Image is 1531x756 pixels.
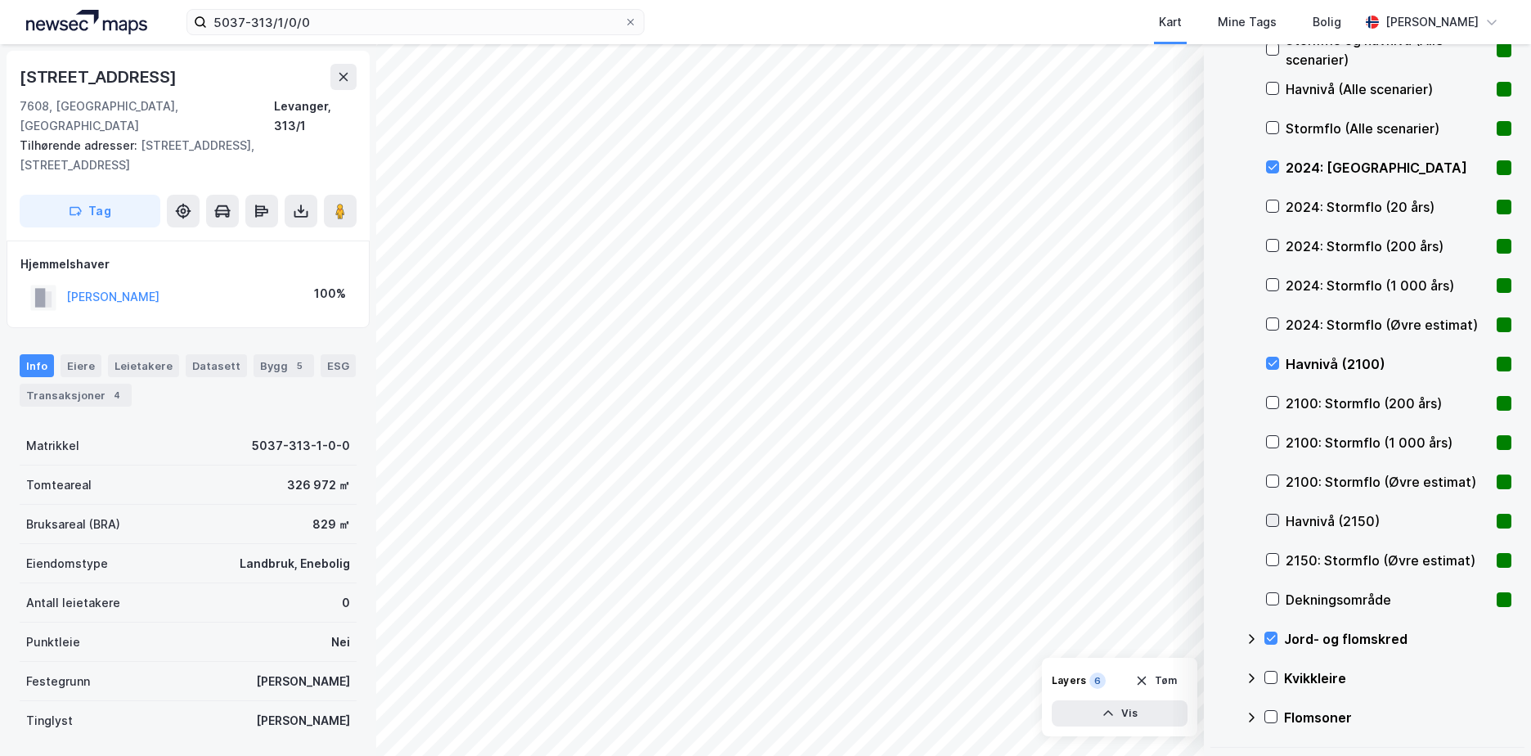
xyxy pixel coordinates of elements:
[26,436,79,456] div: Matrikkel
[109,387,125,403] div: 4
[1286,119,1490,138] div: Stormflo (Alle scenarier)
[1159,12,1182,32] div: Kart
[20,195,160,227] button: Tag
[256,711,350,731] div: [PERSON_NAME]
[252,436,350,456] div: 5037-313-1-0-0
[1449,677,1531,756] iframe: Chat Widget
[1286,511,1490,531] div: Havnivå (2150)
[61,354,101,377] div: Eiere
[1286,236,1490,256] div: 2024: Stormflo (200 års)
[20,136,343,175] div: [STREET_ADDRESS], [STREET_ADDRESS]
[254,354,314,377] div: Bygg
[1286,197,1490,217] div: 2024: Stormflo (20 års)
[26,632,80,652] div: Punktleie
[108,354,179,377] div: Leietakere
[1286,590,1490,610] div: Dekningsområde
[26,515,120,534] div: Bruksareal (BRA)
[1286,433,1490,452] div: 2100: Stormflo (1 000 års)
[26,475,92,495] div: Tomteareal
[1286,394,1490,413] div: 2100: Stormflo (200 års)
[1385,12,1479,32] div: [PERSON_NAME]
[1125,668,1188,694] button: Tøm
[1286,276,1490,295] div: 2024: Stormflo (1 000 års)
[20,354,54,377] div: Info
[1286,79,1490,99] div: Havnivå (Alle scenarier)
[26,711,73,731] div: Tinglyst
[20,138,141,152] span: Tilhørende adresser:
[1089,673,1106,689] div: 6
[1284,708,1511,727] div: Flomsoner
[20,97,274,136] div: 7608, [GEOGRAPHIC_DATA], [GEOGRAPHIC_DATA]
[274,97,357,136] div: Levanger, 313/1
[1284,668,1511,688] div: Kvikkleire
[26,10,147,34] img: logo.a4113a55bc3d86da70a041830d287a7e.svg
[20,64,180,90] div: [STREET_ADDRESS]
[186,354,247,377] div: Datasett
[1286,30,1490,70] div: Stormflo og havnivå (Alle scenarier)
[1286,315,1490,335] div: 2024: Stormflo (Øvre estimat)
[1284,629,1511,649] div: Jord- og flomskred
[1052,674,1086,687] div: Layers
[331,632,350,652] div: Nei
[207,10,624,34] input: Søk på adresse, matrikkel, gårdeiere, leietakere eller personer
[291,358,308,374] div: 5
[240,554,350,574] div: Landbruk, Enebolig
[312,515,350,534] div: 829 ㎡
[1286,354,1490,374] div: Havnivå (2100)
[287,475,350,495] div: 326 972 ㎡
[26,593,120,613] div: Antall leietakere
[314,284,346,304] div: 100%
[256,672,350,691] div: [PERSON_NAME]
[26,554,108,574] div: Eiendomstype
[1286,472,1490,492] div: 2100: Stormflo (Øvre estimat)
[1052,700,1188,727] button: Vis
[1313,12,1341,32] div: Bolig
[26,672,90,691] div: Festegrunn
[20,254,356,274] div: Hjemmelshaver
[321,354,356,377] div: ESG
[1286,158,1490,178] div: 2024: [GEOGRAPHIC_DATA]
[1218,12,1277,32] div: Mine Tags
[20,384,132,407] div: Transaksjoner
[342,593,350,613] div: 0
[1286,551,1490,570] div: 2150: Stormflo (Øvre estimat)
